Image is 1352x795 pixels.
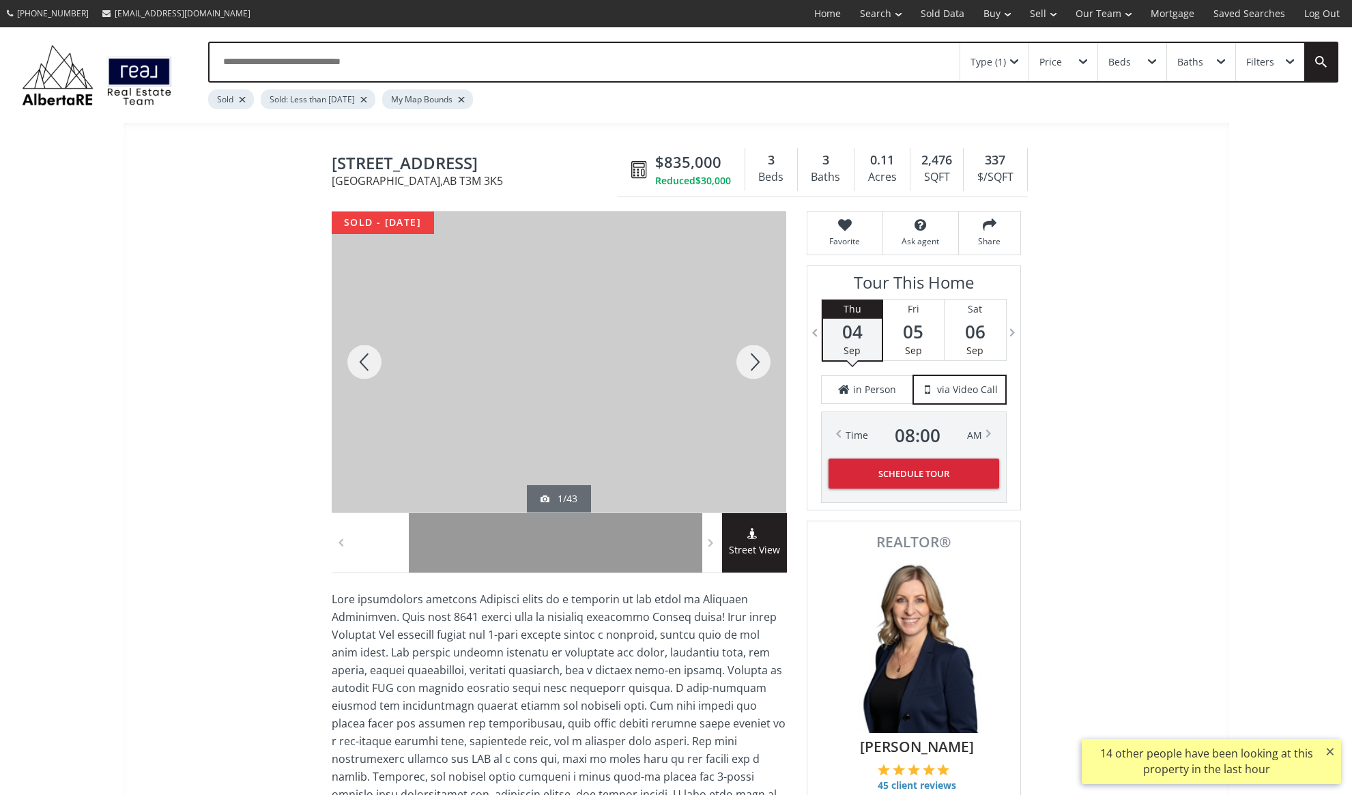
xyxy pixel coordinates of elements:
div: Baths [1177,57,1203,67]
div: SQFT [917,167,956,188]
div: sold - [DATE] [332,212,434,234]
div: 0.11 [861,151,903,169]
div: Acres [861,167,903,188]
div: Beds [1108,57,1131,67]
span: 06 [945,322,1006,341]
span: Sep [844,344,861,357]
div: Sold: Less than [DATE] [261,89,375,109]
div: Price [1039,57,1062,67]
button: Schedule Tour [829,459,999,489]
span: Sep [905,344,922,357]
span: 2,476 [921,151,952,169]
span: [GEOGRAPHIC_DATA] , AB T3M 3K5 [332,175,624,186]
div: Thu [823,300,882,319]
div: Sold [208,89,254,109]
span: in Person [853,383,896,396]
div: Fri [883,300,944,319]
div: Type (1) [970,57,1006,67]
span: Street View [722,543,787,558]
span: Share [966,235,1013,247]
span: Favorite [814,235,876,247]
img: 1 of 5 stars [878,764,890,776]
span: Sep [966,344,983,357]
div: 3 [805,151,847,169]
button: × [1319,739,1341,764]
img: 4 of 5 stars [923,764,935,776]
img: 5 of 5 stars [937,764,949,776]
a: [EMAIL_ADDRESS][DOMAIN_NAME] [96,1,257,26]
img: 3 of 5 stars [908,764,920,776]
div: 337 [970,151,1020,169]
span: $30,000 [695,174,731,188]
div: 14 other people have been looking at this property in the last hour [1089,746,1324,777]
span: 08 : 00 [895,426,940,445]
div: 3 [752,151,790,169]
div: My Map Bounds [382,89,473,109]
div: Reduced [655,174,731,188]
span: [PHONE_NUMBER] [17,8,89,19]
span: 20 Cranbrook Manor SE [332,154,624,175]
h3: Tour This Home [821,273,1007,299]
div: Sat [945,300,1006,319]
span: 04 [823,322,882,341]
div: Filters [1246,57,1274,67]
span: REALTOR® [822,535,1005,549]
span: 45 client reviews [878,779,956,792]
div: 20 Cranbrook Manor SE Calgary, AB T3M 3K5 - Photo 1 of 43 [331,212,786,512]
span: via Video Call [937,383,998,396]
span: Ask agent [890,235,951,247]
span: $835,000 [655,151,721,173]
span: [EMAIL_ADDRESS][DOMAIN_NAME] [115,8,250,19]
div: Time AM [846,426,982,445]
span: 05 [883,322,944,341]
div: $/SQFT [970,167,1020,188]
img: 2 of 5 stars [893,764,905,776]
span: [PERSON_NAME] [829,736,1005,757]
div: 1/43 [541,492,577,506]
img: Photo of Julie Clark [846,556,982,733]
div: Beds [752,167,790,188]
div: Baths [805,167,847,188]
img: Logo [15,41,179,109]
